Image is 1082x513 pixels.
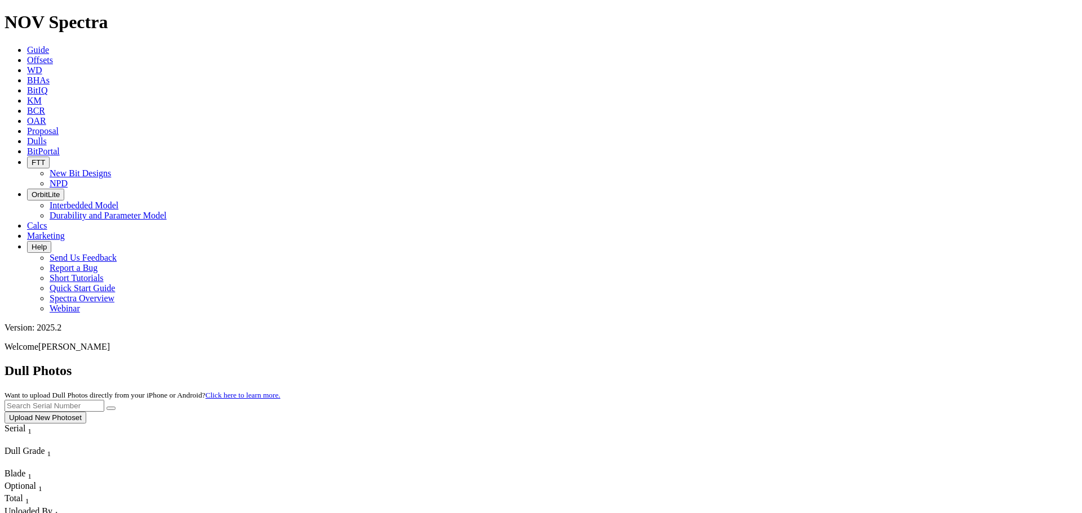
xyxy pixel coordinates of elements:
[5,423,25,433] span: Serial
[25,497,29,506] sub: 1
[50,253,117,262] a: Send Us Feedback
[5,446,83,469] div: Sort None
[47,449,51,458] sub: 1
[47,446,51,456] span: Sort None
[5,469,44,481] div: Blade Sort None
[5,481,44,493] div: Optional Sort None
[50,200,118,210] a: Interbedded Model
[5,436,52,446] div: Column Menu
[28,472,32,480] sub: 1
[5,412,86,423] button: Upload New Photoset
[38,342,110,351] span: [PERSON_NAME]
[5,481,44,493] div: Sort None
[27,241,51,253] button: Help
[27,55,53,65] a: Offsets
[50,293,114,303] a: Spectra Overview
[27,136,47,146] a: Dulls
[5,446,45,456] span: Dull Grade
[50,273,104,283] a: Short Tutorials
[27,65,42,75] a: WD
[28,423,32,433] span: Sort None
[27,106,45,115] a: BCR
[27,86,47,95] a: BitIQ
[27,189,64,200] button: OrbitLite
[38,481,42,490] span: Sort None
[32,243,47,251] span: Help
[50,263,97,273] a: Report a Bug
[50,304,80,313] a: Webinar
[5,469,25,478] span: Blade
[5,458,83,469] div: Column Menu
[5,400,104,412] input: Search Serial Number
[5,493,23,503] span: Total
[50,179,68,188] a: NPD
[5,391,280,399] small: Want to upload Dull Photos directly from your iPhone or Android?
[27,45,49,55] a: Guide
[27,116,46,126] a: OAR
[27,75,50,85] a: BHAs
[50,168,111,178] a: New Bit Designs
[5,323,1077,333] div: Version: 2025.2
[5,363,1077,378] h2: Dull Photos
[28,427,32,435] sub: 1
[5,481,36,490] span: Optional
[5,469,44,481] div: Sort None
[25,493,29,503] span: Sort None
[32,190,60,199] span: OrbitLite
[50,211,167,220] a: Durability and Parameter Model
[5,493,44,506] div: Sort None
[5,493,44,506] div: Total Sort None
[32,158,45,167] span: FTT
[27,157,50,168] button: FTT
[27,231,65,240] a: Marketing
[5,446,83,458] div: Dull Grade Sort None
[5,423,52,436] div: Serial Sort None
[38,484,42,493] sub: 1
[27,126,59,136] a: Proposal
[27,221,47,230] a: Calcs
[27,96,42,105] a: KM
[5,342,1077,352] p: Welcome
[206,391,281,399] a: Click here to learn more.
[27,146,60,156] a: BitPortal
[5,423,52,446] div: Sort None
[5,12,1077,33] h1: NOV Spectra
[50,283,115,293] a: Quick Start Guide
[28,469,32,478] span: Sort None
